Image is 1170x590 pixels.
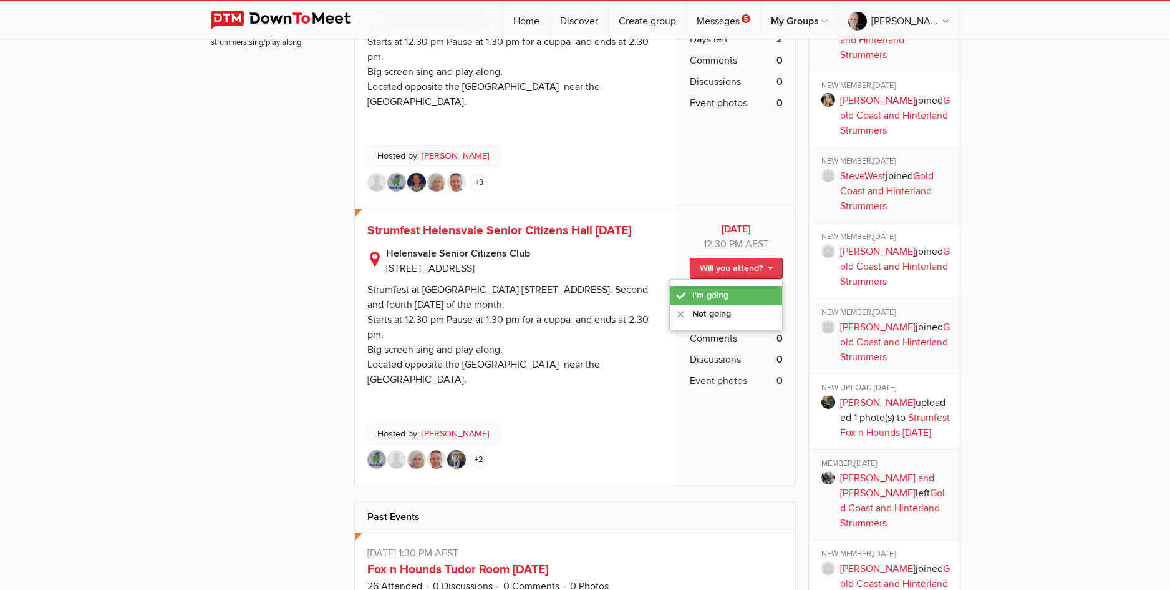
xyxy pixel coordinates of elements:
a: [PERSON_NAME] [840,396,916,409]
a: [PERSON_NAME] and [PERSON_NAME] [840,472,934,499]
span: 5 [742,14,750,23]
a: Gold Coast and Hinterland Strummers [840,245,950,288]
a: Not going [670,305,782,323]
a: [PERSON_NAME] [422,149,490,163]
span: Discussions [690,74,741,89]
span: [STREET_ADDRESS] [386,262,475,275]
p: [DATE] 1:30 PM AEST [367,546,783,561]
a: Strumfest Helensvale Senior Citizens Hall [DATE] [367,223,631,238]
a: [PERSON_NAME] [840,245,916,258]
div: NEW UPLOAD, [821,383,950,395]
a: Messages5 [687,1,760,39]
p: strummers,sing/play along [211,31,336,49]
a: [PERSON_NAME] [840,321,916,333]
img: Topsy [387,173,406,192]
div: Strumfest at [GEOGRAPHIC_DATA] [STREET_ADDRESS]. Second and fourth [DATE] of the month. Starts at... [367,283,649,401]
a: Discover [550,1,608,39]
div: NEW MEMBER, [821,307,950,320]
img: Claire P [447,450,466,469]
a: [PERSON_NAME] [838,1,959,39]
span: [DATE] [854,458,877,468]
span: [DATE] [873,156,896,166]
span: [DATE] [873,81,896,91]
a: Gold Coast and Hinterland Strummers [840,321,950,363]
a: SteveWest [840,170,886,182]
h2: Past Events [367,502,783,532]
span: Australia/Brisbane [745,238,769,250]
img: Bob Lewis [427,450,446,469]
a: +2 [470,450,488,469]
a: [PERSON_NAME] [840,563,916,575]
img: Chris Burgess [367,173,386,192]
img: Lynne Lewis [427,173,446,192]
img: Jenny.Sanae [387,450,406,469]
p: joined [840,244,950,289]
img: Ursula Purss [407,173,426,192]
a: Gold Coast and Hinterland Strummers [840,19,937,61]
span: Discussions [690,352,741,367]
b: 0 [776,352,783,367]
span: [DATE] [873,232,896,242]
div: NEW MEMBER, [821,232,950,244]
a: Create group [609,1,686,39]
a: I'm going [670,286,782,305]
a: Gold Coast and Hinterland Strummers [840,170,934,212]
p: joined [840,93,950,138]
p: left [840,471,950,531]
img: Bob Lewis [447,173,466,192]
span: Event photos [690,373,747,388]
a: Gold Coast and Hinterland Strummers [840,487,945,529]
b: Helensvale Senior Citizens Club [386,246,664,261]
div: MEMBER, [821,458,950,471]
b: 0 [776,74,783,89]
a: My Groups [761,1,838,39]
p: Hosted by: [367,423,501,445]
p: joined [840,320,950,365]
a: +3 [470,173,488,192]
p: Hosted by: [367,145,501,167]
div: NEW MEMBER, [821,81,950,93]
img: DownToMeet [211,11,370,29]
span: 12:30 PM [703,238,743,250]
a: Gold Coast and Hinterland Strummers [840,94,950,137]
span: Comments [690,331,737,346]
b: 0 [776,373,783,388]
span: [DATE] [873,549,896,559]
a: Fox n Hounds Tudor Room [DATE] [367,562,548,577]
b: 0 [776,331,783,346]
span: [DATE] [874,383,896,393]
b: 0 [776,96,783,111]
p: joined [840,17,950,62]
a: [PERSON_NAME] [422,427,490,441]
img: Topsy [367,450,386,469]
a: Will you attend? [690,258,783,279]
div: NEW MEMBER, [821,549,950,561]
a: [PERSON_NAME] [840,94,916,107]
img: Lynne Lewis [407,450,426,469]
p: joined [840,169,950,214]
span: Comments [690,53,737,68]
p: uploaded 1 photo(s) to [840,395,950,440]
a: Home [503,1,549,39]
div: NEW MEMBER, [821,156,950,169]
b: 0 [776,53,783,68]
span: [DATE] [873,307,896,317]
b: [DATE] [690,222,783,237]
span: Event photos [690,96,747,111]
